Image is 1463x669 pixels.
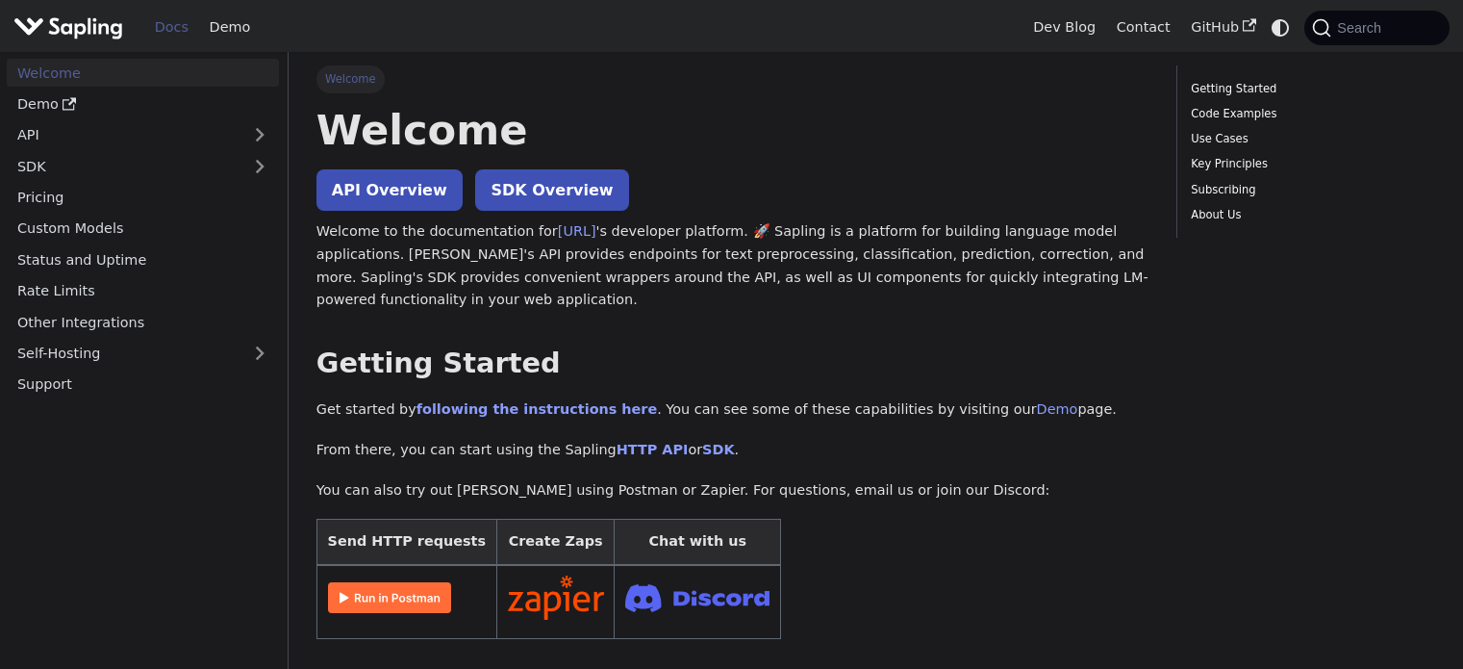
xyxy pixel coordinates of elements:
[1331,20,1393,36] span: Search
[144,13,199,42] a: Docs
[13,13,123,41] img: Sapling.ai
[1106,13,1181,42] a: Contact
[316,65,385,92] span: Welcome
[7,90,279,118] a: Demo
[13,13,130,41] a: Sapling.aiSapling.ai
[496,520,615,565] th: Create Zaps
[316,65,1148,92] nav: Breadcrumbs
[617,442,689,457] a: HTTP API
[1267,13,1295,41] button: Switch between dark and light mode (currently system mode)
[508,576,604,620] img: Connect in Zapier
[475,169,628,211] a: SDK Overview
[1022,13,1105,42] a: Dev Blog
[7,59,279,87] a: Welcome
[625,579,769,618] img: Join Discord
[7,277,279,305] a: Rate Limits
[615,520,781,565] th: Chat with us
[328,582,451,613] img: Run in Postman
[1191,80,1428,98] a: Getting Started
[7,340,279,368] a: Self-Hosting
[7,215,279,243] a: Custom Models
[1191,155,1428,173] a: Key Principles
[1304,11,1449,45] button: Search (Command+K)
[316,220,1148,312] p: Welcome to the documentation for 's developer platform. 🚀 Sapling is a platform for building lang...
[316,347,1148,381] h2: Getting Started
[1191,130,1428,148] a: Use Cases
[199,13,261,42] a: Demo
[7,121,240,149] a: API
[240,152,279,180] button: Expand sidebar category 'SDK'
[1191,206,1428,224] a: About Us
[416,401,657,417] a: following the instructions here
[1191,181,1428,199] a: Subscribing
[240,121,279,149] button: Expand sidebar category 'API'
[316,479,1148,502] p: You can also try out [PERSON_NAME] using Postman or Zapier. For questions, email us or join our D...
[7,308,279,336] a: Other Integrations
[316,520,496,565] th: Send HTTP requests
[7,245,279,273] a: Status and Uptime
[1037,401,1078,417] a: Demo
[316,439,1148,462] p: From there, you can start using the Sapling or .
[316,169,463,211] a: API Overview
[7,184,279,212] a: Pricing
[1180,13,1266,42] a: GitHub
[7,371,279,399] a: Support
[316,399,1148,422] p: Get started by . You can see some of these capabilities by visiting our page.
[702,442,734,457] a: SDK
[7,152,240,180] a: SDK
[1191,105,1428,123] a: Code Examples
[558,223,596,239] a: [URL]
[316,104,1148,156] h1: Welcome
